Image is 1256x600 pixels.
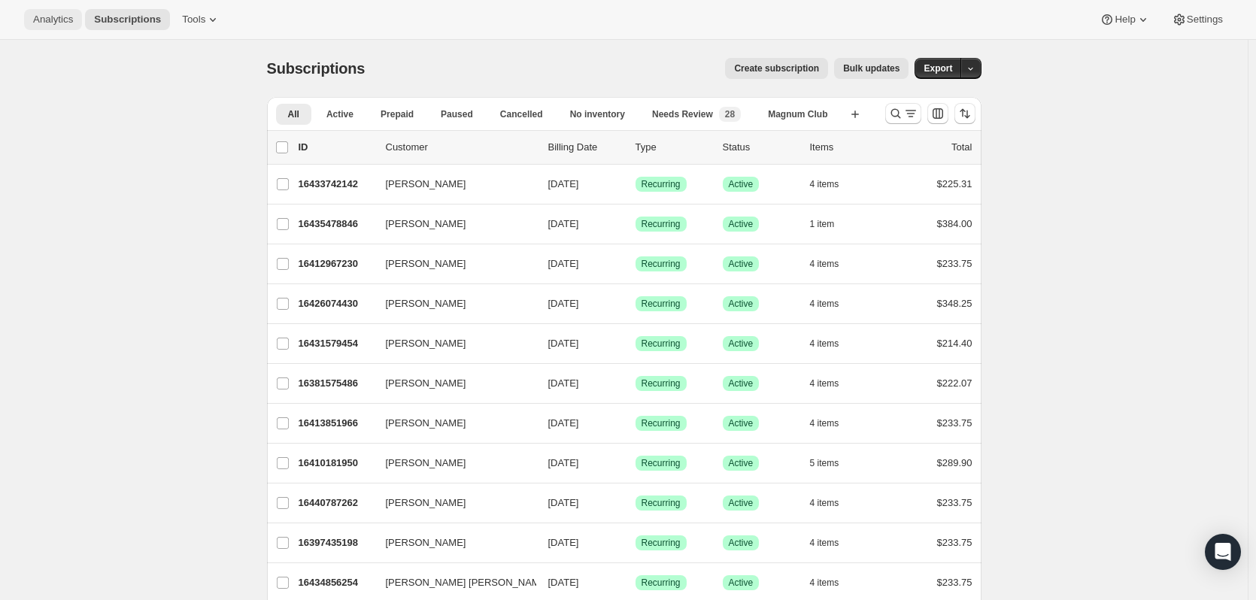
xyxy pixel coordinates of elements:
[1115,14,1135,26] span: Help
[652,108,713,120] span: Needs Review
[927,103,948,124] button: Customize table column order and visibility
[1205,534,1241,570] div: Open Intercom Messenger
[843,104,867,125] button: Create new view
[173,9,229,30] button: Tools
[768,108,827,120] span: Magnum Club
[299,140,972,155] div: IDCustomerBilling DateTypeStatusItemsTotal
[548,497,579,508] span: [DATE]
[377,332,527,356] button: [PERSON_NAME]
[924,62,952,74] span: Export
[386,456,466,471] span: [PERSON_NAME]
[729,178,754,190] span: Active
[937,258,972,269] span: $233.75
[386,217,466,232] span: [PERSON_NAME]
[729,377,754,389] span: Active
[729,497,754,509] span: Active
[386,177,466,192] span: [PERSON_NAME]
[386,535,466,550] span: [PERSON_NAME]
[386,575,549,590] span: [PERSON_NAME] [PERSON_NAME]
[326,108,353,120] span: Active
[810,537,839,549] span: 4 items
[937,338,972,349] span: $214.40
[937,497,972,508] span: $233.75
[299,575,374,590] p: 16434856254
[937,457,972,468] span: $289.90
[548,140,623,155] p: Billing Date
[810,453,856,474] button: 5 items
[386,140,536,155] p: Customer
[810,218,835,230] span: 1 item
[299,495,374,511] p: 16440787262
[386,336,466,351] span: [PERSON_NAME]
[299,253,972,274] div: 16412967230[PERSON_NAME][DATE]SuccessRecurringSuccessActive4 items$233.75
[377,571,527,595] button: [PERSON_NAME] [PERSON_NAME]
[810,293,856,314] button: 4 items
[381,108,414,120] span: Prepaid
[729,457,754,469] span: Active
[642,537,681,549] span: Recurring
[288,108,299,120] span: All
[729,338,754,350] span: Active
[810,214,851,235] button: 1 item
[729,218,754,230] span: Active
[810,577,839,589] span: 4 items
[937,537,972,548] span: $233.75
[299,140,374,155] p: ID
[299,373,972,394] div: 16381575486[PERSON_NAME][DATE]SuccessRecurringSuccessActive4 items$222.07
[377,411,527,435] button: [PERSON_NAME]
[810,532,856,553] button: 4 items
[299,376,374,391] p: 16381575486
[94,14,161,26] span: Subscriptions
[642,258,681,270] span: Recurring
[377,371,527,395] button: [PERSON_NAME]
[548,218,579,229] span: [DATE]
[937,377,972,389] span: $222.07
[299,532,972,553] div: 16397435198[PERSON_NAME][DATE]SuccessRecurringSuccessActive4 items$233.75
[642,298,681,310] span: Recurring
[299,296,374,311] p: 16426074430
[734,62,819,74] span: Create subscription
[500,108,543,120] span: Cancelled
[548,178,579,189] span: [DATE]
[377,491,527,515] button: [PERSON_NAME]
[723,140,798,155] p: Status
[937,298,972,309] span: $348.25
[299,416,374,431] p: 16413851966
[386,376,466,391] span: [PERSON_NAME]
[548,457,579,468] span: [DATE]
[810,373,856,394] button: 4 items
[299,214,972,235] div: 16435478846[PERSON_NAME][DATE]SuccessRecurringSuccessActive1 item$384.00
[548,537,579,548] span: [DATE]
[810,174,856,195] button: 4 items
[951,140,972,155] p: Total
[810,497,839,509] span: 4 items
[299,413,972,434] div: 16413851966[PERSON_NAME][DATE]SuccessRecurringSuccessActive4 items$233.75
[937,417,972,429] span: $233.75
[810,258,839,270] span: 4 items
[810,298,839,310] span: 4 items
[915,58,961,79] button: Export
[810,333,856,354] button: 4 items
[299,456,374,471] p: 16410181950
[548,417,579,429] span: [DATE]
[954,103,975,124] button: Sort the results
[843,62,900,74] span: Bulk updates
[548,338,579,349] span: [DATE]
[299,256,374,271] p: 16412967230
[299,293,972,314] div: 16426074430[PERSON_NAME][DATE]SuccessRecurringSuccessActive4 items$348.25
[729,537,754,549] span: Active
[642,457,681,469] span: Recurring
[937,178,972,189] span: $225.31
[548,298,579,309] span: [DATE]
[377,451,527,475] button: [PERSON_NAME]
[299,333,972,354] div: 16431579454[PERSON_NAME][DATE]SuccessRecurringSuccessActive4 items$214.40
[810,140,885,155] div: Items
[810,338,839,350] span: 4 items
[85,9,170,30] button: Subscriptions
[570,108,625,120] span: No inventory
[386,495,466,511] span: [PERSON_NAME]
[810,377,839,389] span: 4 items
[642,218,681,230] span: Recurring
[386,296,466,311] span: [PERSON_NAME]
[834,58,909,79] button: Bulk updates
